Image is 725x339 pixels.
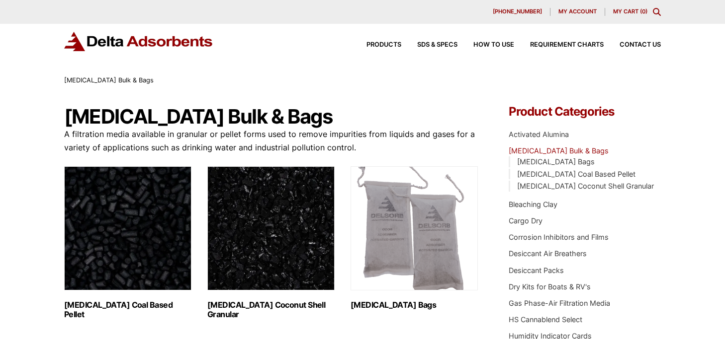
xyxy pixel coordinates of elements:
[401,42,457,48] a: SDS & SPECS
[509,299,610,307] a: Gas Phase-Air Filtration Media
[64,128,479,154] p: A filtration media available in granular or pellet forms used to remove impurities from liquids a...
[457,42,514,48] a: How to Use
[351,166,478,310] a: Visit product category Activated Carbon Bags
[493,9,542,14] span: [PHONE_NUMBER]
[604,42,661,48] a: Contact Us
[64,166,191,290] img: Activated Carbon Coal Based Pellet
[558,9,597,14] span: My account
[514,42,604,48] a: Requirement Charts
[509,266,564,274] a: Desiccant Packs
[64,106,479,128] h1: [MEDICAL_DATA] Bulk & Bags
[530,42,604,48] span: Requirement Charts
[366,42,401,48] span: Products
[550,8,605,16] a: My account
[64,76,154,84] span: [MEDICAL_DATA] Bulk & Bags
[207,300,335,319] h2: [MEDICAL_DATA] Coconut Shell Granular
[485,8,550,16] a: [PHONE_NUMBER]
[64,166,191,319] a: Visit product category Activated Carbon Coal Based Pellet
[509,200,557,208] a: Bleaching Clay
[613,8,647,15] a: My Cart (0)
[509,106,661,118] h4: Product Categories
[509,249,587,258] a: Desiccant Air Breathers
[517,157,595,166] a: [MEDICAL_DATA] Bags
[207,166,335,290] img: Activated Carbon Coconut Shell Granular
[351,166,478,290] img: Activated Carbon Bags
[509,146,609,155] a: [MEDICAL_DATA] Bulk & Bags
[351,300,478,310] h2: [MEDICAL_DATA] Bags
[351,42,401,48] a: Products
[653,8,661,16] div: Toggle Modal Content
[509,216,543,225] a: Cargo Dry
[417,42,457,48] span: SDS & SPECS
[64,300,191,319] h2: [MEDICAL_DATA] Coal Based Pellet
[517,182,654,190] a: [MEDICAL_DATA] Coconut Shell Granular
[509,233,609,241] a: Corrosion Inhibitors and Films
[509,315,582,324] a: HS Cannablend Select
[207,166,335,319] a: Visit product category Activated Carbon Coconut Shell Granular
[642,8,645,15] span: 0
[517,170,635,178] a: [MEDICAL_DATA] Coal Based Pellet
[509,130,569,138] a: Activated Alumina
[473,42,514,48] span: How to Use
[509,282,591,291] a: Dry Kits for Boats & RV's
[64,32,213,51] img: Delta Adsorbents
[620,42,661,48] span: Contact Us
